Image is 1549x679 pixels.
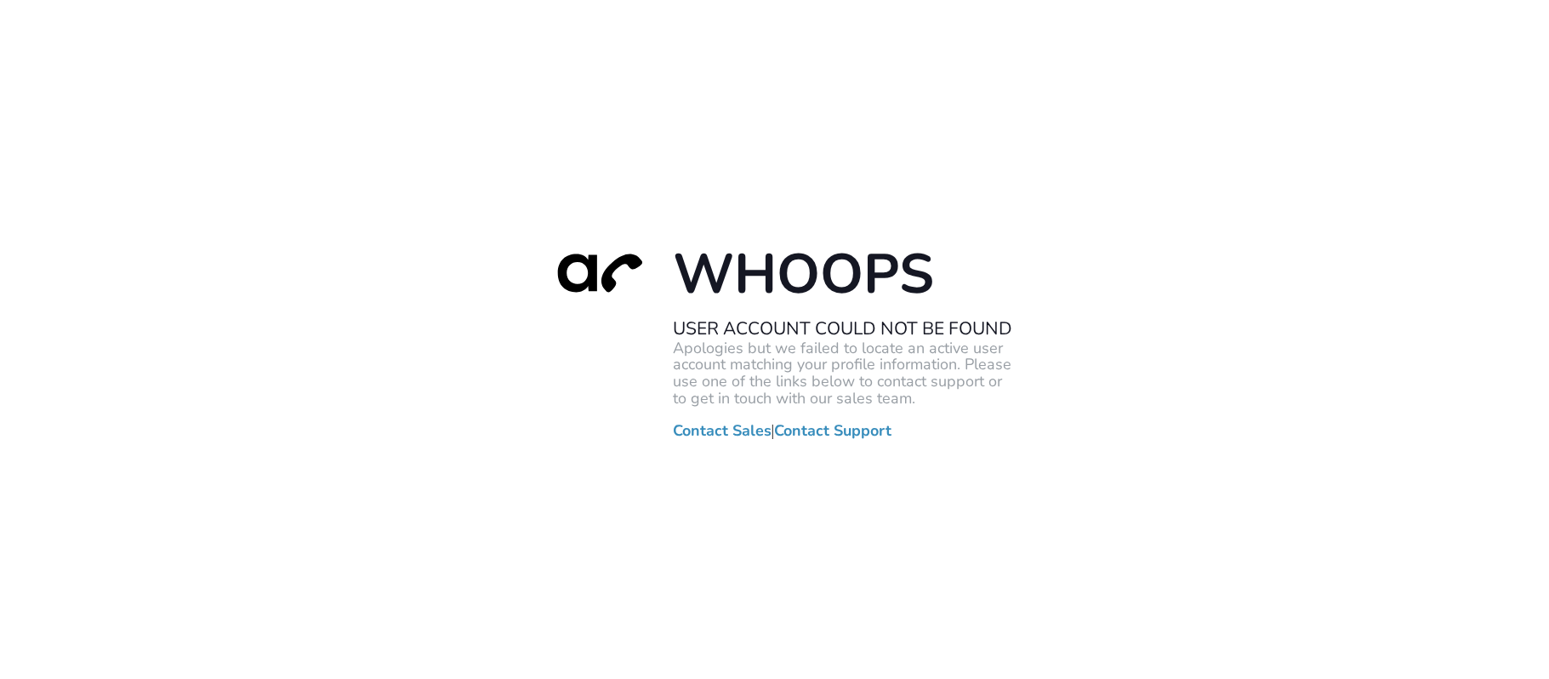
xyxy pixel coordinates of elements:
[673,422,772,439] a: Contact Sales
[537,240,1013,439] div: |
[673,240,1013,309] h1: Whoops
[774,422,891,439] a: Contact Support
[673,339,1013,407] p: Apologies but we failed to locate an active user account matching your profile information. Pleas...
[673,317,1013,339] h2: User Account Could Not Be Found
